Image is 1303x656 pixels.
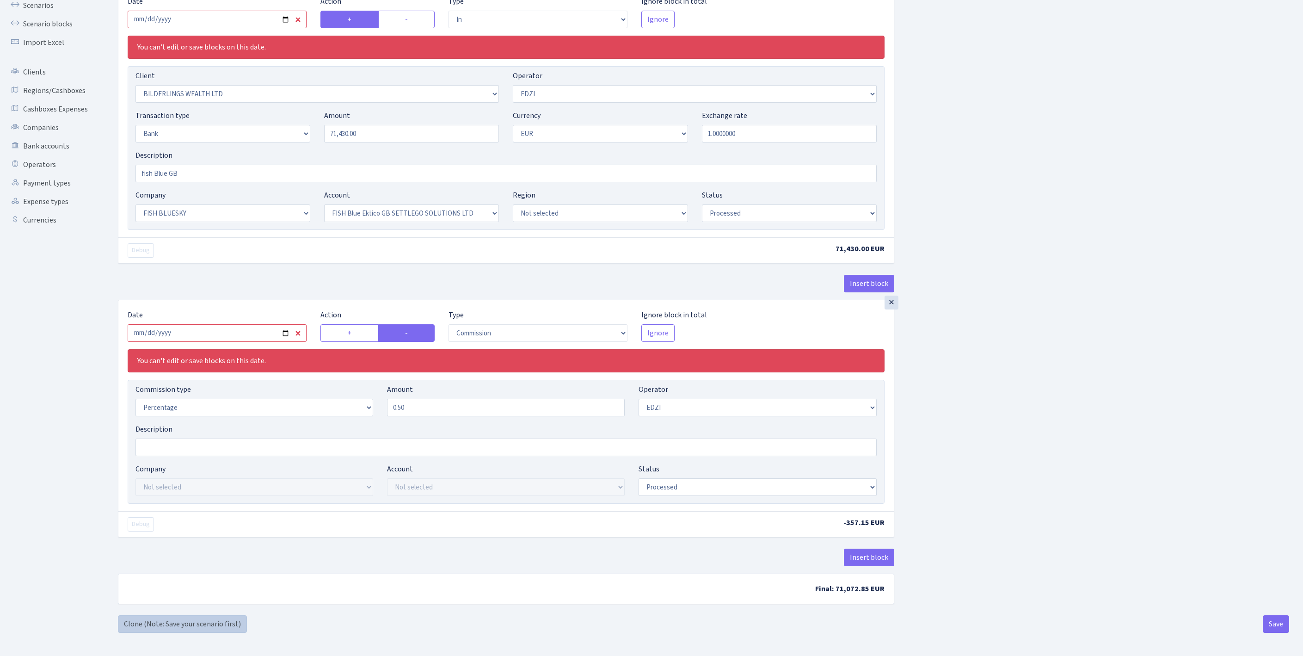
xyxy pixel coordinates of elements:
[387,464,413,475] label: Account
[885,296,898,309] div: ×
[135,70,155,81] label: Client
[5,33,97,52] a: Import Excel
[5,155,97,174] a: Operators
[702,110,747,121] label: Exchange rate
[128,243,154,258] button: Debug
[702,190,723,201] label: Status
[843,518,885,528] span: -357.15 EUR
[641,324,675,342] button: Ignore
[135,190,166,201] label: Company
[513,110,541,121] label: Currency
[135,110,190,121] label: Transaction type
[320,324,379,342] label: +
[639,464,659,475] label: Status
[5,15,97,33] a: Scenario blocks
[5,192,97,211] a: Expense types
[5,100,97,118] a: Cashboxes Expenses
[135,464,166,475] label: Company
[118,615,247,633] a: Clone (Note: Save your scenario first)
[513,190,535,201] label: Region
[1263,615,1289,633] button: Save
[844,549,894,566] button: Insert block
[513,70,542,81] label: Operator
[5,137,97,155] a: Bank accounts
[449,309,464,321] label: Type
[128,309,143,321] label: Date
[378,324,435,342] label: -
[639,384,668,395] label: Operator
[836,244,885,254] span: 71,430.00 EUR
[128,36,885,59] div: You can't edit or save blocks on this date.
[324,110,350,121] label: Amount
[128,349,885,372] div: You can't edit or save blocks on this date.
[641,11,675,28] button: Ignore
[5,63,97,81] a: Clients
[387,384,413,395] label: Amount
[5,174,97,192] a: Payment types
[5,211,97,229] a: Currencies
[815,584,885,594] span: Final: 71,072.85 EUR
[5,118,97,137] a: Companies
[641,309,707,321] label: Ignore block in total
[135,424,172,435] label: Description
[320,11,379,28] label: +
[324,190,350,201] label: Account
[844,275,894,292] button: Insert block
[320,309,341,321] label: Action
[128,517,154,532] button: Debug
[378,11,435,28] label: -
[135,150,172,161] label: Description
[5,81,97,100] a: Regions/Cashboxes
[135,384,191,395] label: Commission type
